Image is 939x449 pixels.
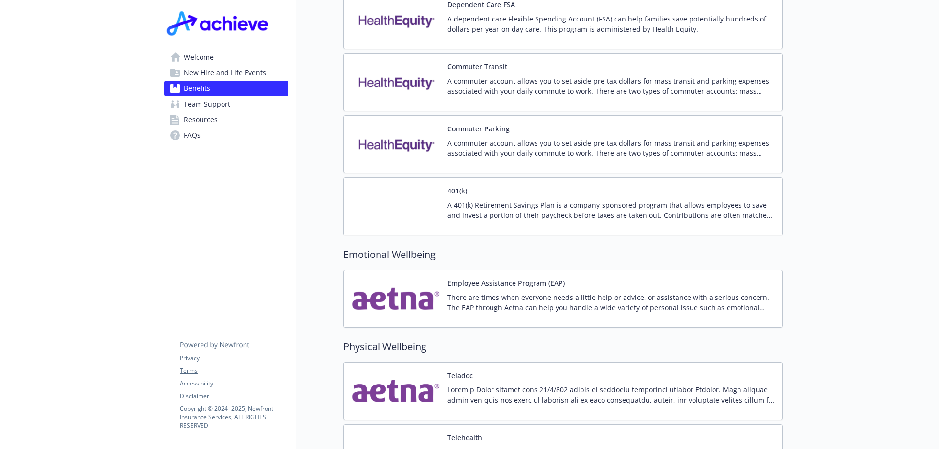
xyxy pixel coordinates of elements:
p: Loremip Dolor sitamet cons 21/4/802 adipis el seddoeiu temporinci utlabor Etdolor. Magn aliquae a... [447,385,774,405]
a: Welcome [164,49,288,65]
a: Disclaimer [180,392,288,401]
p: A commuter account allows you to set aside pre-tax dollars for mass transit and parking expenses ... [447,76,774,96]
button: Teladoc [447,370,473,381]
a: Resources [164,112,288,128]
span: Benefits [184,81,210,96]
a: Benefits [164,81,288,96]
p: A dependent care Flexible Spending Account (FSA) can help families save potentially hundreds of d... [447,14,774,34]
img: Health Equity carrier logo [352,62,440,103]
button: Commuter Parking [447,124,510,134]
img: Fidelity Investments carrier logo [352,186,440,227]
img: Aetna Inc carrier logo [352,278,440,320]
span: FAQs [184,128,201,143]
p: Copyright © 2024 - 2025 , Newfront Insurance Services, ALL RIGHTS RESERVED [180,405,288,429]
p: A 401(k) Retirement Savings Plan is a company-sponsored program that allows employees to save and... [447,200,774,220]
span: Team Support [184,96,230,112]
button: Commuter Transit [447,62,507,72]
p: A commuter account allows you to set aside pre-tax dollars for mass transit and parking expenses ... [447,138,774,158]
a: New Hire and Life Events [164,65,288,81]
span: Resources [184,112,218,128]
button: 401(k) [447,186,467,196]
a: Terms [180,366,288,375]
a: Team Support [164,96,288,112]
button: Telehealth [447,432,482,443]
button: Employee Assistance Program (EAP) [447,278,565,288]
img: Health Equity carrier logo [352,124,440,165]
span: New Hire and Life Events [184,65,266,81]
img: Aetna Inc carrier logo [352,370,440,412]
span: Welcome [184,49,214,65]
h2: Emotional Wellbeing [343,247,782,262]
a: Accessibility [180,379,288,388]
h2: Physical Wellbeing [343,340,782,354]
p: There are times when everyone needs a little help or advice, or assistance with a serious concern... [447,292,774,313]
a: Privacy [180,354,288,363]
a: FAQs [164,128,288,143]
